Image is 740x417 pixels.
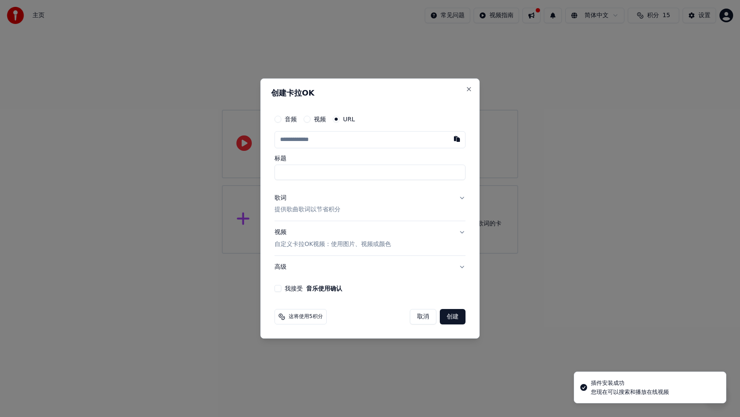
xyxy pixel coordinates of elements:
[275,155,465,161] label: 标题
[343,116,355,122] label: URL
[275,222,465,256] button: 视频自定义卡拉OK视频：使用图片、视频或颜色
[275,194,286,202] div: 歌词
[275,240,391,249] p: 自定义卡拉OK视频：使用图片、视频或颜色
[275,256,465,278] button: 高级
[275,206,340,214] p: 提供歌曲歌词以节省积分
[440,309,465,324] button: 创建
[285,116,297,122] label: 音频
[306,285,342,291] button: 我接受
[410,309,436,324] button: 取消
[314,116,326,122] label: 视频
[289,313,323,320] span: 这将使用5积分
[275,228,391,249] div: 视频
[275,187,465,221] button: 歌词提供歌曲歌词以节省积分
[285,285,342,291] label: 我接受
[271,89,469,97] h2: 创建卡拉OK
